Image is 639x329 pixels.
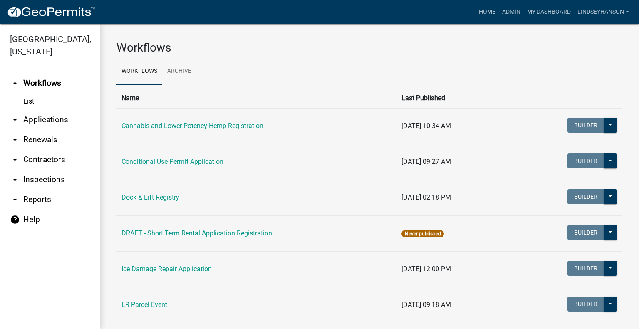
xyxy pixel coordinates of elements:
[10,215,20,225] i: help
[121,301,167,309] a: LR Parcel Event
[524,4,574,20] a: My Dashboard
[10,135,20,145] i: arrow_drop_down
[396,88,539,108] th: Last Published
[10,195,20,205] i: arrow_drop_down
[401,122,451,130] span: [DATE] 10:34 AM
[574,4,632,20] a: Lindseyhanson
[10,78,20,88] i: arrow_drop_up
[401,230,443,237] span: Never published
[121,229,272,237] a: DRAFT - Short Term Rental Application Registration
[10,155,20,165] i: arrow_drop_down
[121,158,223,166] a: Conditional Use Permit Application
[567,297,604,312] button: Builder
[567,153,604,168] button: Builder
[10,175,20,185] i: arrow_drop_down
[401,265,451,273] span: [DATE] 12:00 PM
[476,4,499,20] a: Home
[116,41,622,55] h3: Workflows
[116,58,162,85] a: Workflows
[162,58,196,85] a: Archive
[121,122,263,130] a: Cannabis and Lower-Potency Hemp Registration
[401,301,451,309] span: [DATE] 09:18 AM
[499,4,524,20] a: Admin
[10,115,20,125] i: arrow_drop_down
[121,193,179,201] a: Dock & Lift Registry
[567,118,604,133] button: Builder
[401,158,451,166] span: [DATE] 09:27 AM
[567,261,604,276] button: Builder
[401,193,451,201] span: [DATE] 02:18 PM
[116,88,396,108] th: Name
[567,225,604,240] button: Builder
[121,265,212,273] a: Ice Damage Repair Application
[567,189,604,204] button: Builder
